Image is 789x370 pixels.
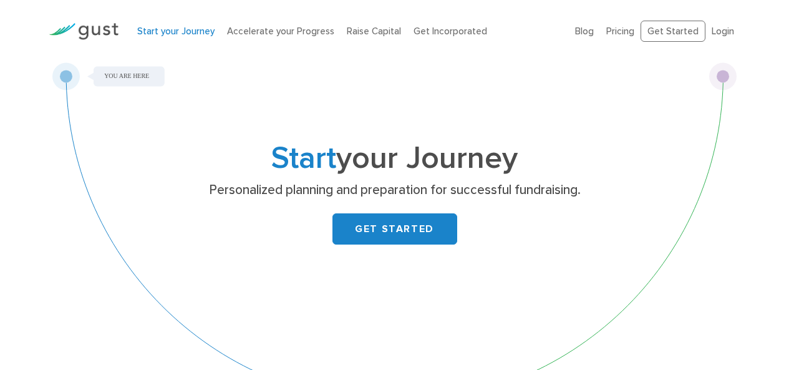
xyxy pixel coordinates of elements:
[575,26,594,37] a: Blog
[712,26,734,37] a: Login
[148,144,641,173] h1: your Journey
[347,26,401,37] a: Raise Capital
[137,26,215,37] a: Start your Journey
[227,26,334,37] a: Accelerate your Progress
[606,26,634,37] a: Pricing
[153,182,636,199] p: Personalized planning and preparation for successful fundraising.
[332,213,457,245] a: GET STARTED
[271,140,336,177] span: Start
[641,21,705,42] a: Get Started
[49,23,119,40] img: Gust Logo
[414,26,487,37] a: Get Incorporated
